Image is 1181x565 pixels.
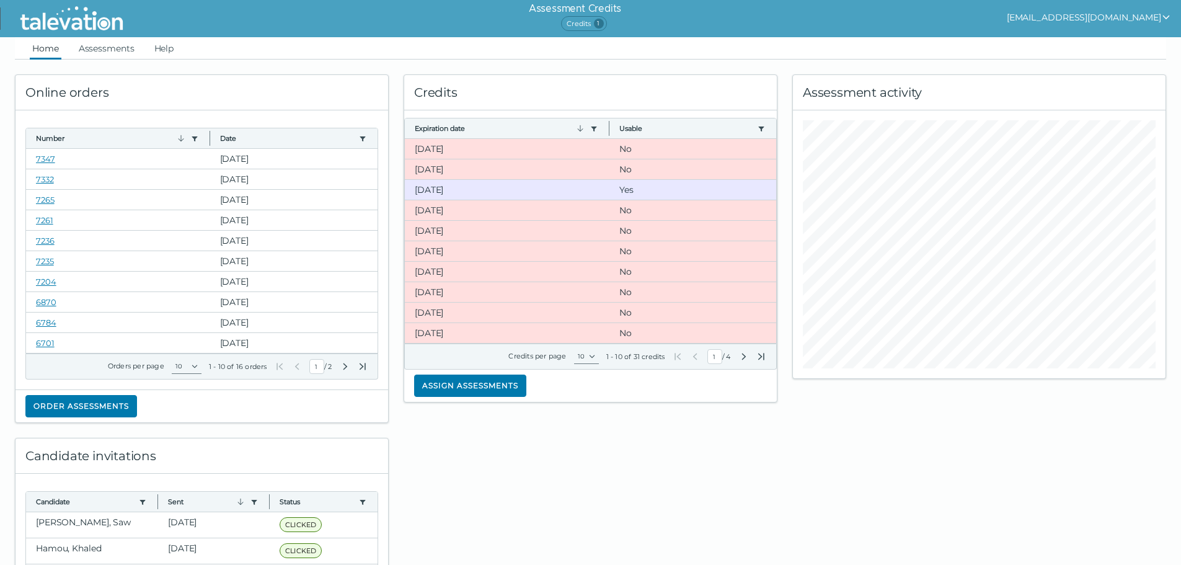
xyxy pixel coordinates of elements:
[275,362,285,371] button: First Page
[280,543,322,558] span: CLICKED
[508,352,566,360] label: Credits per page
[609,200,776,220] clr-dg-cell: No
[210,292,378,312] clr-dg-cell: [DATE]
[405,221,609,241] clr-dg-cell: [DATE]
[404,75,777,110] div: Credits
[158,538,270,564] clr-dg-cell: [DATE]
[210,272,378,291] clr-dg-cell: [DATE]
[358,362,368,371] button: Last Page
[309,359,324,374] input: Current Page
[210,190,378,210] clr-dg-cell: [DATE]
[36,215,53,225] a: 7261
[606,352,665,362] div: 1 - 10 of 31 credits
[405,180,609,200] clr-dg-cell: [DATE]
[210,313,378,332] clr-dg-cell: [DATE]
[168,497,245,507] button: Sent
[609,241,776,261] clr-dg-cell: No
[209,362,267,371] div: 1 - 10 of 16 orders
[609,159,776,179] clr-dg-cell: No
[561,16,606,31] span: Credits
[690,352,700,362] button: Previous Page
[415,123,585,133] button: Expiration date
[210,149,378,169] clr-dg-cell: [DATE]
[36,297,56,307] a: 6870
[36,318,56,327] a: 6784
[725,352,732,362] span: Total Pages
[340,362,350,371] button: Next Page
[609,139,776,159] clr-dg-cell: No
[405,159,609,179] clr-dg-cell: [DATE]
[280,497,354,507] button: Status
[152,37,177,60] a: Help
[619,123,753,133] button: Usable
[609,303,776,323] clr-dg-cell: No
[30,37,61,60] a: Home
[36,174,54,184] a: 7332
[609,180,776,200] clr-dg-cell: Yes
[36,195,55,205] a: 7265
[529,1,621,16] h6: Assessment Credits
[36,236,55,246] a: 7236
[76,37,137,60] a: Assessments
[36,133,186,143] button: Number
[15,3,128,34] img: Talevation_Logo_Transparent_white.png
[1007,10,1171,25] button: show user actions
[756,352,766,362] button: Last Page
[36,256,54,266] a: 7235
[154,488,162,515] button: Column resize handle
[739,352,749,362] button: Next Page
[36,277,56,287] a: 7204
[26,538,158,564] clr-dg-cell: Hamou, Khaled
[210,210,378,230] clr-dg-cell: [DATE]
[210,169,378,189] clr-dg-cell: [DATE]
[26,512,158,538] clr-dg-cell: [PERSON_NAME], Saw
[605,115,613,141] button: Column resize handle
[292,362,302,371] button: Previous Page
[609,262,776,282] clr-dg-cell: No
[414,375,526,397] button: Assign assessments
[609,221,776,241] clr-dg-cell: No
[210,251,378,271] clr-dg-cell: [DATE]
[405,139,609,159] clr-dg-cell: [DATE]
[609,323,776,343] clr-dg-cell: No
[405,282,609,302] clr-dg-cell: [DATE]
[594,19,604,29] span: 1
[265,488,273,515] button: Column resize handle
[206,125,214,151] button: Column resize handle
[108,362,164,370] label: Orders per page
[280,517,322,532] span: CLICKED
[210,333,378,353] clr-dg-cell: [DATE]
[609,282,776,302] clr-dg-cell: No
[36,497,134,507] button: Candidate
[405,241,609,261] clr-dg-cell: [DATE]
[36,154,55,164] a: 7347
[673,352,683,362] button: First Page
[327,362,333,371] span: Total Pages
[36,338,55,348] a: 6701
[275,359,368,374] div: /
[15,438,388,474] div: Candidate invitations
[405,262,609,282] clr-dg-cell: [DATE]
[707,349,722,364] input: Current Page
[220,133,355,143] button: Date
[25,395,137,417] button: Order assessments
[793,75,1166,110] div: Assessment activity
[405,303,609,323] clr-dg-cell: [DATE]
[15,75,388,110] div: Online orders
[210,231,378,251] clr-dg-cell: [DATE]
[405,323,609,343] clr-dg-cell: [DATE]
[405,200,609,220] clr-dg-cell: [DATE]
[673,349,766,364] div: /
[158,512,270,538] clr-dg-cell: [DATE]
